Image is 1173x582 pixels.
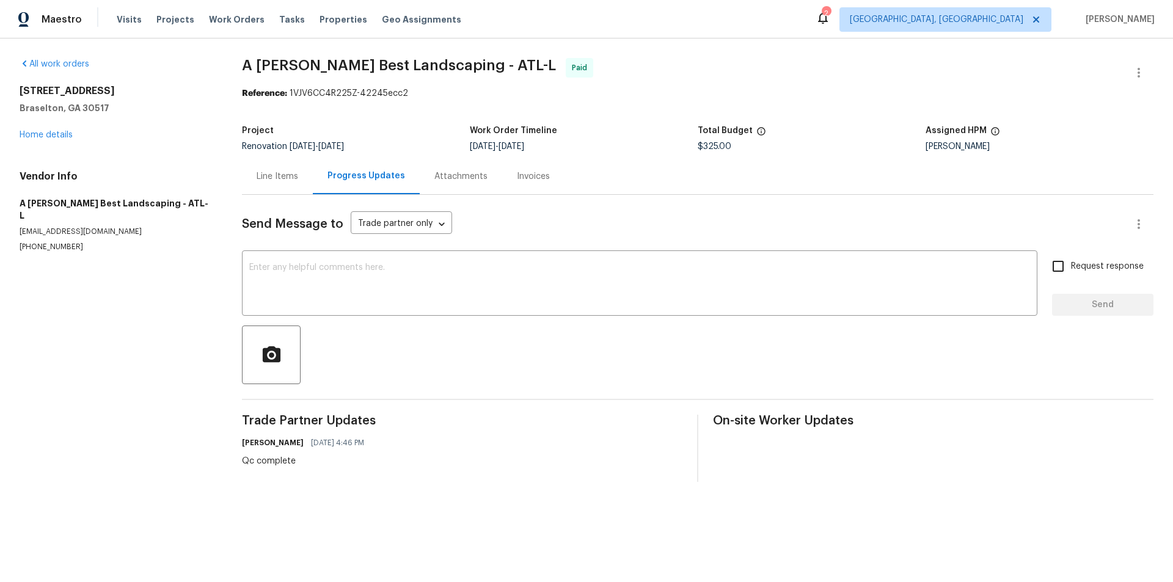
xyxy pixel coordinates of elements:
span: [PERSON_NAME] [1081,13,1155,26]
span: Paid [572,62,592,74]
a: Home details [20,131,73,139]
span: Work Orders [209,13,265,26]
span: Properties [320,13,367,26]
span: On-site Worker Updates [713,415,1153,427]
h4: Vendor Info [20,170,213,183]
span: A [PERSON_NAME] Best Landscaping - ATL-L [242,58,556,73]
span: - [470,142,524,151]
div: Line Items [257,170,298,183]
span: Trade Partner Updates [242,415,682,427]
span: Send Message to [242,218,343,230]
span: Tasks [279,15,305,24]
span: Visits [117,13,142,26]
h5: Project [242,126,274,135]
div: 2 [822,7,830,20]
h5: A [PERSON_NAME] Best Landscaping - ATL-L [20,197,213,222]
span: [DATE] [499,142,524,151]
div: Invoices [517,170,550,183]
span: [DATE] 4:46 PM [311,437,364,449]
h2: [STREET_ADDRESS] [20,85,213,97]
h5: Total Budget [698,126,753,135]
span: Geo Assignments [382,13,461,26]
span: - [290,142,344,151]
span: The total cost of line items that have been proposed by Opendoor. This sum includes line items th... [756,126,766,142]
span: [DATE] [318,142,344,151]
div: Trade partner only [351,214,452,235]
h5: Work Order Timeline [470,126,557,135]
span: [GEOGRAPHIC_DATA], [GEOGRAPHIC_DATA] [850,13,1023,26]
span: $325.00 [698,142,731,151]
span: Projects [156,13,194,26]
h5: Assigned HPM [926,126,987,135]
div: [PERSON_NAME] [926,142,1153,151]
div: Qc complete [242,455,371,467]
span: [DATE] [290,142,315,151]
span: Renovation [242,142,344,151]
p: [PHONE_NUMBER] [20,242,213,252]
h6: [PERSON_NAME] [242,437,304,449]
span: [DATE] [470,142,495,151]
div: Attachments [434,170,488,183]
span: The hpm assigned to this work order. [990,126,1000,142]
a: All work orders [20,60,89,68]
p: [EMAIL_ADDRESS][DOMAIN_NAME] [20,227,213,237]
span: Maestro [42,13,82,26]
div: Progress Updates [327,170,405,182]
span: Request response [1071,260,1144,273]
div: 1VJV6CC4R225Z-42245ecc2 [242,87,1153,100]
h5: Braselton, GA 30517 [20,102,213,114]
b: Reference: [242,89,287,98]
